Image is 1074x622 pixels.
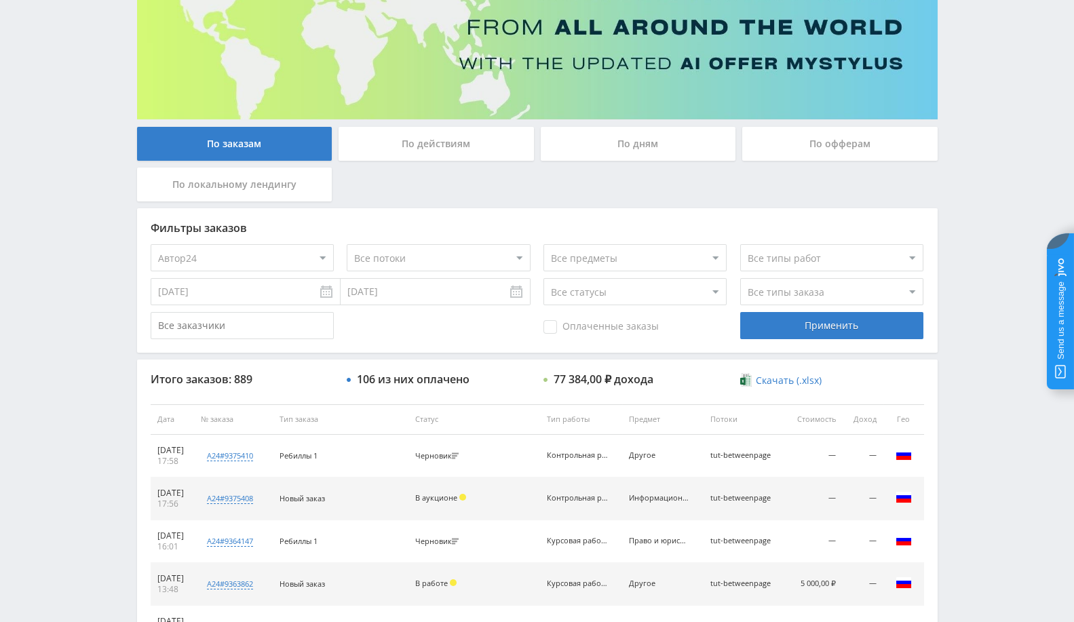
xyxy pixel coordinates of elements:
[843,478,883,520] td: —
[786,520,843,563] td: —
[547,537,608,545] div: Курсовая работа
[710,494,771,503] div: tut-betweenpage
[710,537,771,545] div: tut-betweenpage
[415,492,457,503] span: В аукционе
[157,530,188,541] div: [DATE]
[786,435,843,478] td: —
[280,536,318,546] span: Ребиллы 1
[883,404,924,435] th: Гео
[415,578,448,588] span: В работе
[843,520,883,563] td: —
[710,451,771,460] div: tut-betweenpage
[207,536,253,547] div: a24#9364147
[629,537,690,545] div: Право и юриспруденция
[896,446,912,463] img: rus.png
[157,584,188,595] div: 13:48
[415,537,462,546] div: Черновик
[547,451,608,460] div: Контрольная работа
[207,493,253,504] div: a24#9375408
[151,222,924,234] div: Фильтры заказов
[273,404,408,435] th: Тип заказа
[740,373,752,387] img: xlsx
[786,478,843,520] td: —
[408,404,540,435] th: Статус
[151,312,334,339] input: Все заказчики
[151,404,195,435] th: Дата
[137,127,332,161] div: По заказам
[137,168,332,201] div: По локальному лендингу
[339,127,534,161] div: По действиям
[157,445,188,456] div: [DATE]
[280,493,325,503] span: Новый заказ
[547,579,608,588] div: Курсовая работа
[629,451,690,460] div: Другое
[280,450,318,461] span: Ребиллы 1
[207,579,253,589] div: a24#9363862
[540,404,622,435] th: Тип работы
[207,450,253,461] div: a24#9375410
[629,494,690,503] div: Информационная безопасность
[151,278,341,305] input: Use the arrow keys to pick a date
[459,494,466,501] span: Холд
[547,494,608,503] div: Контрольная работа
[740,312,923,339] div: Применить
[554,373,653,385] div: 77 384,00 ₽ дохода
[157,541,188,552] div: 16:01
[704,404,786,435] th: Потоки
[843,404,883,435] th: Доход
[151,373,334,385] div: Итого заказов: 889
[157,456,188,467] div: 17:58
[541,127,736,161] div: По дням
[896,575,912,591] img: rus.png
[740,374,822,387] a: Скачать (.xlsx)
[450,579,457,586] span: Холд
[622,404,704,435] th: Предмет
[843,563,883,606] td: —
[194,404,273,435] th: № заказа
[710,579,771,588] div: tut-betweenpage
[843,435,883,478] td: —
[280,579,325,589] span: Новый заказ
[157,488,188,499] div: [DATE]
[157,573,188,584] div: [DATE]
[786,404,843,435] th: Стоимость
[786,563,843,606] td: 5 000,00 ₽
[742,127,938,161] div: По офферам
[157,499,188,509] div: 17:56
[629,579,690,588] div: Другое
[415,452,462,461] div: Черновик
[896,489,912,505] img: rus.png
[357,373,469,385] div: 106 из них оплачено
[756,375,822,386] span: Скачать (.xlsx)
[543,320,659,334] span: Оплаченные заказы
[896,532,912,548] img: rus.png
